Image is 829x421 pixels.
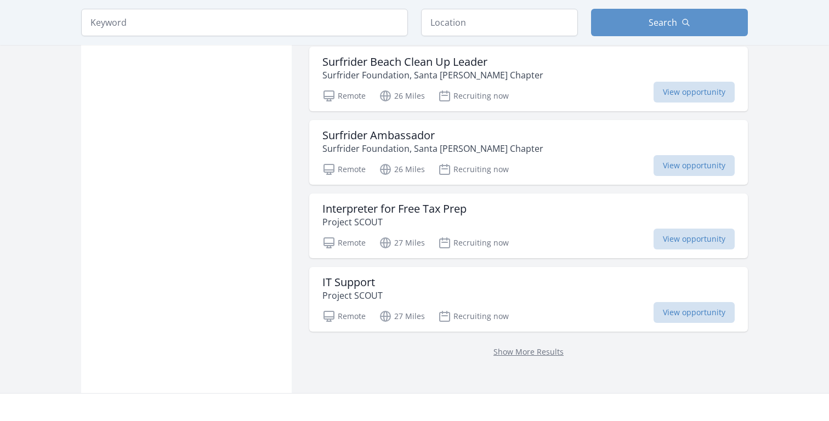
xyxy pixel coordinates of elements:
p: Project SCOUT [322,215,467,229]
p: Remote [322,310,366,323]
p: Surfrider Foundation, Santa [PERSON_NAME] Chapter [322,142,543,155]
p: 27 Miles [379,310,425,323]
button: Search [591,9,748,36]
a: Interpreter for Free Tax Prep Project SCOUT Remote 27 Miles Recruiting now View opportunity [309,194,748,258]
a: Show More Results [493,346,564,357]
p: Surfrider Foundation, Santa [PERSON_NAME] Chapter [322,69,543,82]
h3: IT Support [322,276,383,289]
p: 26 Miles [379,163,425,176]
h3: Surfrider Beach Clean Up Leader [322,55,543,69]
p: Remote [322,236,366,249]
p: Recruiting now [438,236,509,249]
h3: Interpreter for Free Tax Prep [322,202,467,215]
input: Keyword [81,9,408,36]
input: Location [421,9,578,36]
p: Recruiting now [438,89,509,103]
p: Remote [322,89,366,103]
span: View opportunity [654,229,735,249]
span: Search [649,16,677,29]
p: Project SCOUT [322,289,383,302]
span: View opportunity [654,82,735,103]
p: 27 Miles [379,236,425,249]
a: IT Support Project SCOUT Remote 27 Miles Recruiting now View opportunity [309,267,748,332]
h3: Surfrider Ambassador [322,129,543,142]
span: View opportunity [654,302,735,323]
span: View opportunity [654,155,735,176]
p: Recruiting now [438,310,509,323]
p: Recruiting now [438,163,509,176]
p: Remote [322,163,366,176]
a: Surfrider Ambassador Surfrider Foundation, Santa [PERSON_NAME] Chapter Remote 26 Miles Recruiting... [309,120,748,185]
a: Surfrider Beach Clean Up Leader Surfrider Foundation, Santa [PERSON_NAME] Chapter Remote 26 Miles... [309,47,748,111]
p: 26 Miles [379,89,425,103]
